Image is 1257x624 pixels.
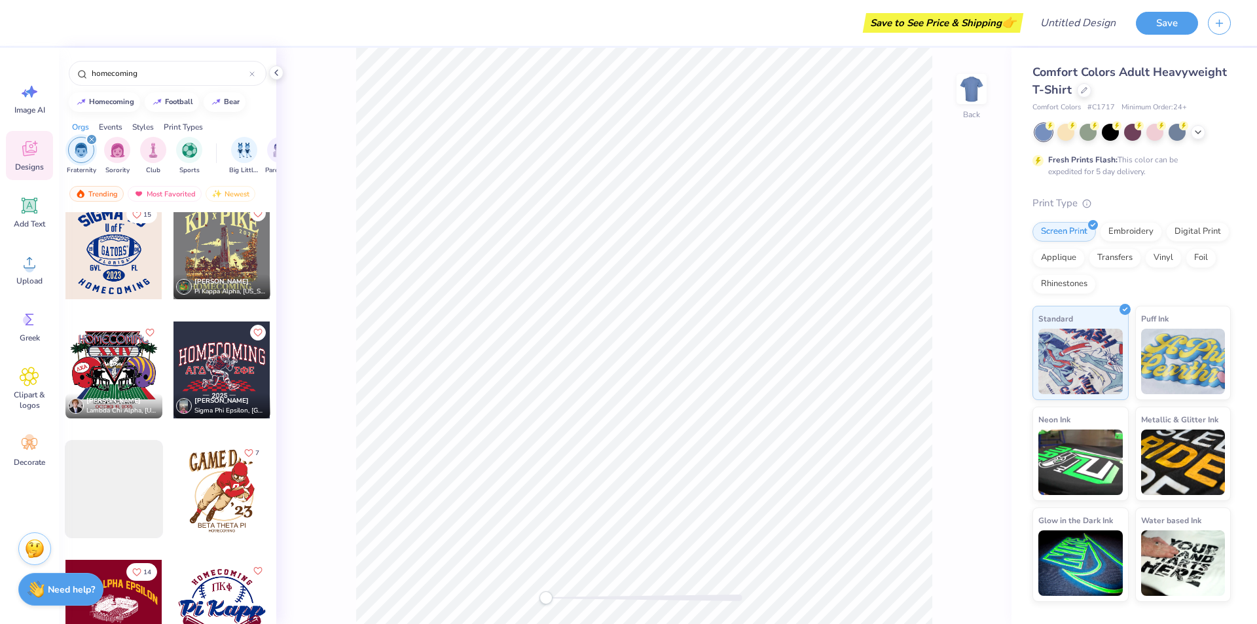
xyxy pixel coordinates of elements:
button: Like [250,206,266,221]
div: filter for Big Little Reveal [229,137,259,175]
span: Neon Ink [1038,413,1070,426]
button: filter button [140,137,166,175]
span: Greek [20,333,40,343]
span: Parent's Weekend [265,166,295,175]
button: filter button [104,137,130,175]
img: Parent's Weekend Image [273,143,288,158]
img: most_fav.gif [134,189,144,198]
span: Metallic & Glitter Ink [1141,413,1218,426]
span: [PERSON_NAME] [194,277,249,286]
img: Standard [1038,329,1123,394]
span: Comfort Colors Adult Heavyweight T-Shirt [1032,64,1227,98]
img: trend_line.gif [211,98,221,106]
div: filter for Sports [176,137,202,175]
span: # C1717 [1087,102,1115,113]
div: Print Types [164,121,203,133]
span: Clipart & logos [8,390,51,411]
img: Back [958,76,985,102]
div: Back [963,109,980,120]
img: newest.gif [211,189,222,198]
button: filter button [67,137,96,175]
div: filter for Sorority [104,137,130,175]
span: Pi Kappa Alpha, [US_STATE][GEOGRAPHIC_DATA] [194,287,265,297]
span: Sports [179,166,200,175]
div: Vinyl [1145,248,1182,268]
div: Embroidery [1100,222,1162,242]
span: Big Little Reveal [229,166,259,175]
span: Puff Ink [1141,312,1169,325]
span: Standard [1038,312,1073,325]
img: trend_line.gif [76,98,86,106]
div: Digital Print [1166,222,1230,242]
button: homecoming [69,92,140,112]
img: Water based Ink [1141,530,1226,596]
img: Sorority Image [110,143,125,158]
span: Minimum Order: 24 + [1121,102,1187,113]
img: Club Image [146,143,160,158]
div: filter for Parent's Weekend [265,137,295,175]
div: Orgs [72,121,89,133]
span: Lambda Chi Alpha, [US_STATE][GEOGRAPHIC_DATA] [86,406,157,416]
img: Glow in the Dark Ink [1038,530,1123,596]
span: [PERSON_NAME] [194,396,249,405]
div: Rhinestones [1032,274,1096,294]
div: Screen Print [1032,222,1096,242]
div: Events [99,121,122,133]
strong: Fresh Prints Flash: [1048,155,1118,165]
button: Save [1136,12,1198,35]
span: Comfort Colors [1032,102,1081,113]
img: trend_line.gif [152,98,162,106]
button: bear [204,92,246,112]
button: Like [126,563,157,581]
div: This color can be expedited for 5 day delivery. [1048,154,1209,177]
div: Transfers [1089,248,1141,268]
img: Fraternity Image [74,143,88,158]
div: football [165,98,193,105]
span: Sigma Phi Epsilon, [GEOGRAPHIC_DATA] [194,406,265,416]
strong: Need help? [48,583,95,596]
span: Decorate [14,457,45,468]
div: Print Type [1032,196,1231,211]
span: 15 [143,211,151,218]
div: Newest [206,186,255,202]
img: trending.gif [75,189,86,198]
div: Accessibility label [539,591,553,604]
button: filter button [176,137,202,175]
div: Most Favorited [128,186,202,202]
span: Fraternity [67,166,96,175]
span: Designs [15,162,44,172]
div: Trending [69,186,124,202]
button: filter button [229,137,259,175]
input: Untitled Design [1030,10,1126,36]
div: Applique [1032,248,1085,268]
img: Puff Ink [1141,329,1226,394]
span: Image AI [14,105,45,115]
div: bear [224,98,240,105]
span: Upload [16,276,43,286]
span: Glow in the Dark Ink [1038,513,1113,527]
button: Like [126,206,157,223]
span: 7 [255,450,259,456]
span: Water based Ink [1141,513,1201,527]
input: Try "Alpha" [90,67,249,80]
div: Save to See Price & Shipping [866,13,1020,33]
span: [PERSON_NAME] [86,396,141,405]
button: football [145,92,199,112]
button: Like [250,325,266,340]
span: Add Text [14,219,45,229]
img: Big Little Reveal Image [237,143,251,158]
img: Sports Image [182,143,197,158]
div: Foil [1186,248,1216,268]
img: Metallic & Glitter Ink [1141,430,1226,495]
button: Like [142,325,158,340]
img: Neon Ink [1038,430,1123,495]
div: homecoming [89,98,134,105]
div: filter for Club [140,137,166,175]
span: Sorority [105,166,130,175]
span: 14 [143,569,151,576]
button: Like [250,563,266,579]
div: Styles [132,121,154,133]
span: Club [146,166,160,175]
div: filter for Fraternity [67,137,96,175]
button: Like [238,444,265,462]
